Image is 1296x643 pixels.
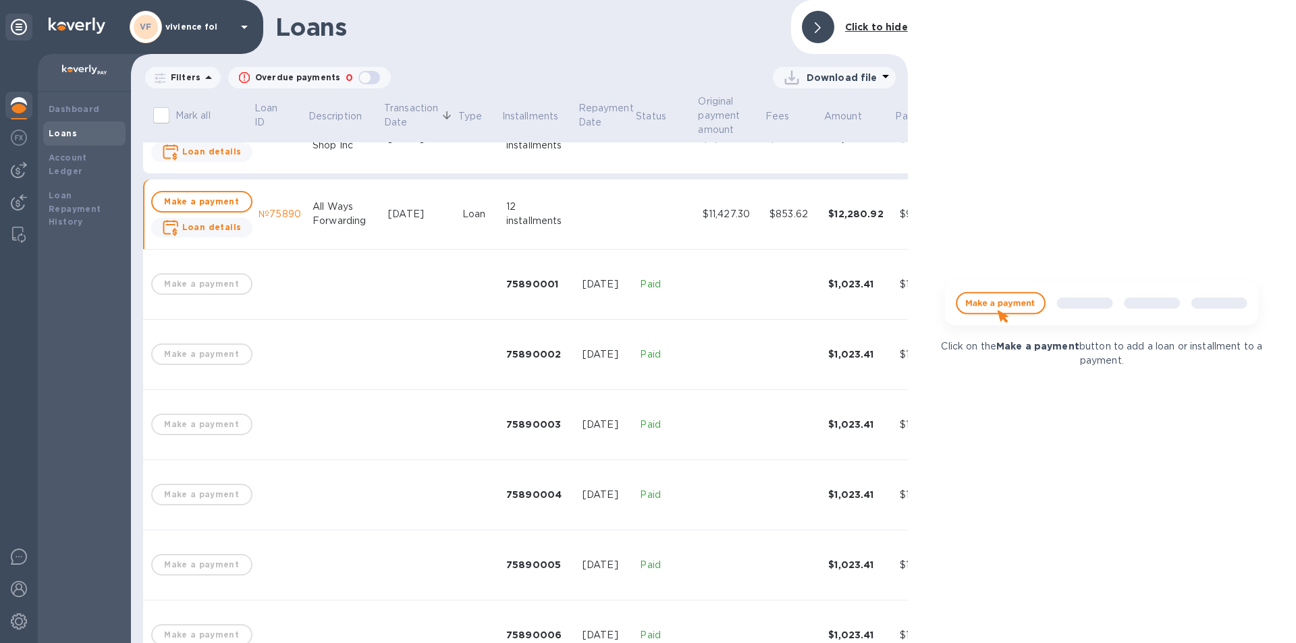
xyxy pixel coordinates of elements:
[259,207,302,221] div: №75890
[828,207,889,221] div: $12,280.92
[182,222,242,232] b: Loan details
[636,109,666,123] p: Status
[640,488,691,502] p: Paid
[828,277,889,291] div: $1,023.41
[308,109,379,123] span: Description
[900,628,954,642] div: $1,023.41
[895,109,916,123] p: Paid
[900,277,954,291] div: $1,023.41
[698,94,763,137] span: Original payment amount
[502,109,559,123] p: Installments
[255,72,340,84] p: Overdue payments
[640,347,691,362] p: Paid
[824,109,880,123] span: Amount
[506,488,572,501] div: 75890004
[506,347,572,361] div: 75890002
[583,418,630,432] div: [DATE]
[49,152,87,176] b: Account Ledger
[49,18,105,34] img: Logo
[900,207,954,221] div: $9,210.69
[502,109,576,123] span: Installments
[934,339,1270,368] p: Click on the button to add a loan or installment to a payment.
[5,13,32,40] div: Unpin categories
[765,109,790,123] p: Fees
[578,101,634,130] p: Repayment Date
[824,109,862,123] p: Amount
[640,628,691,642] p: Paid
[308,109,362,123] p: Description
[828,347,889,361] div: $1,023.41
[506,418,572,431] div: 75890003
[458,109,500,123] span: Type
[151,218,252,237] button: Loan details
[583,347,630,362] div: [DATE]
[640,277,691,291] p: Paid
[640,418,691,432] p: Paid
[765,109,807,123] span: Fees
[828,418,889,431] div: $1,023.41
[640,558,691,572] p: Paid
[388,207,452,221] div: [DATE]
[900,558,954,572] div: $1,023.41
[807,71,878,84] p: Download file
[828,628,889,642] div: $1,023.41
[895,109,934,123] span: Paid
[254,101,288,130] p: Loan ID
[228,67,391,88] button: Overdue payments0
[458,109,483,123] p: Type
[583,277,630,291] div: [DATE]
[384,101,456,130] span: Transaction Date
[49,104,100,114] b: Dashboard
[900,347,954,362] div: $1,023.41
[506,558,572,571] div: 75890005
[828,488,889,501] div: $1,023.41
[698,94,745,137] p: Original payment amount
[845,22,908,32] b: Click to hide
[583,488,630,502] div: [DATE]
[165,22,233,32] p: vivience fol
[175,109,211,123] p: Mark all
[828,558,889,571] div: $1,023.41
[703,207,759,221] div: $11,427.30
[163,194,240,210] span: Make a payment
[900,418,954,432] div: $1,023.41
[506,628,572,642] div: 75890006
[151,191,252,213] button: Make a payment
[384,101,438,130] p: Transaction Date
[151,142,252,162] button: Loan details
[462,207,495,221] div: Loan
[583,558,630,572] div: [DATE]
[346,71,353,85] p: 0
[506,277,572,291] div: 75890001
[900,488,954,502] div: $1,023.41
[583,628,630,642] div: [DATE]
[996,341,1079,352] b: Make a payment
[275,13,780,41] h1: Loans
[769,207,817,221] div: $853.62
[49,128,77,138] b: Loans
[506,200,572,228] div: 12 installments
[165,72,200,83] p: Filters
[140,22,152,32] b: VF
[182,146,242,157] b: Loan details
[49,190,101,227] b: Loan Repayment History
[254,101,306,130] span: Loan ID
[11,130,27,146] img: Foreign exchange
[313,200,377,228] div: All Ways Forwarding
